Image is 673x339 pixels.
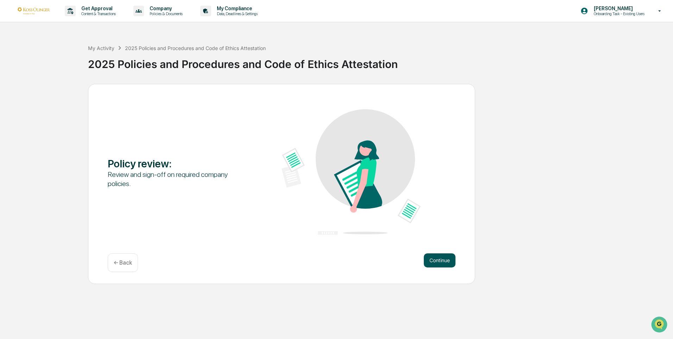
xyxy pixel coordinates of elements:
p: How can we help? [7,15,128,26]
p: Data, Deadlines & Settings [211,11,261,16]
div: Policy review : [108,157,247,170]
a: 🖐️Preclearance [4,86,48,99]
img: 1746055101610-c473b297-6a78-478c-a979-82029cc54cd1 [7,54,20,67]
div: 🗄️ [51,90,57,95]
div: 🔎 [7,103,13,109]
p: Get Approval [76,6,119,11]
a: 🗄️Attestations [48,86,90,99]
span: Pylon [70,119,85,125]
div: Start new chat [24,54,115,61]
div: 2025 Policies and Procedures and Code of Ethics Attestation [88,52,669,70]
a: 🔎Data Lookup [4,99,47,112]
div: Review and sign-off on required company policies. [108,170,247,188]
span: Preclearance [14,89,45,96]
a: Powered byPylon [50,119,85,125]
span: Attestations [58,89,87,96]
p: Onboarding Task - Existing Users [588,11,648,16]
p: ← Back [114,259,132,266]
p: My Compliance [211,6,261,11]
img: logo [17,7,51,14]
div: 2025 Policies and Procedures and Code of Ethics Attestation [125,45,266,51]
img: Policy review [282,109,421,235]
iframe: Open customer support [650,316,669,335]
button: Start new chat [120,56,128,64]
div: We're available if you need us! [24,61,89,67]
span: Data Lookup [14,102,44,109]
div: 🖐️ [7,90,13,95]
p: Content & Transactions [76,11,119,16]
p: Policies & Documents [144,11,186,16]
div: My Activity [88,45,114,51]
p: Company [144,6,186,11]
button: Continue [424,253,455,267]
p: [PERSON_NAME] [588,6,648,11]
